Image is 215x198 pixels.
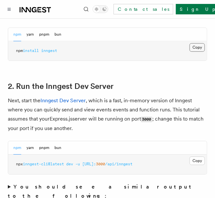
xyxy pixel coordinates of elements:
[39,141,49,155] button: pnpm
[8,82,114,91] a: 2. Run the Inngest Dev Server
[40,97,86,104] a: Inngest Dev Server
[41,48,57,53] span: inngest
[13,28,21,41] button: npm
[82,162,96,166] span: [URL]:
[16,162,23,166] span: npx
[141,117,152,122] code: 3000
[75,162,80,166] span: -u
[190,157,205,165] button: Copy
[82,5,90,13] button: Find something...
[5,5,13,13] button: Toggle navigation
[26,141,34,155] button: yarn
[93,5,108,13] button: Toggle dark mode
[16,48,23,53] span: npm
[96,162,105,166] span: 3000
[114,4,173,14] a: Contact sales
[26,28,34,41] button: yarn
[8,96,207,133] p: Next, start the , which is a fast, in-memory version of Inngest where you can quickly send and vi...
[39,28,49,41] button: pnpm
[190,43,205,52] button: Copy
[105,162,132,166] span: /api/inngest
[13,141,21,155] button: npm
[23,48,39,53] span: install
[54,28,61,41] button: bun
[54,141,61,155] button: bun
[66,162,73,166] span: dev
[23,162,64,166] span: inngest-cli@latest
